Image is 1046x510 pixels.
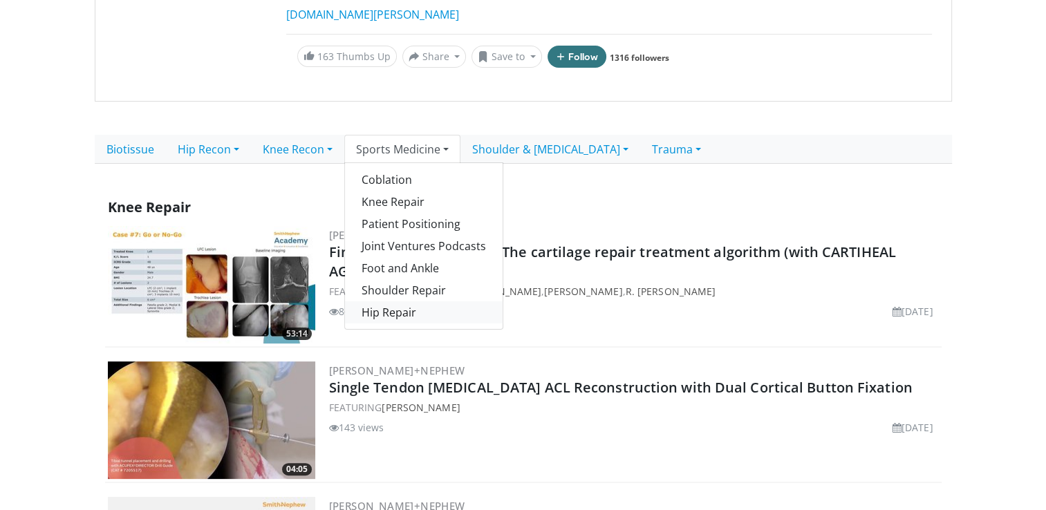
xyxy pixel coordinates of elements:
li: [DATE] [893,420,933,435]
a: Trauma [640,135,713,164]
a: 53:14 [108,226,315,343]
a: Foot and Ankle [345,257,503,279]
a: Knee Recon [251,135,344,164]
button: Follow [548,46,607,68]
li: 86 views [329,304,379,319]
a: Hip Recon [166,135,251,164]
span: 04:05 [282,463,312,475]
div: FEATURING [329,400,939,415]
button: Share [402,46,467,68]
a: [PERSON_NAME]+Nephew [329,228,465,242]
li: [DATE] [893,304,933,319]
a: Single Tendon [MEDICAL_DATA] ACL Reconstruction with Dual Cortical Button Fixation [329,378,913,397]
a: Knee Repair [345,191,503,213]
a: 04:05 [108,361,315,479]
li: 143 views [329,420,384,435]
div: FEATURING , , , [329,284,939,299]
a: 1316 followers [610,52,669,64]
a: Joint Ventures Podcasts [345,235,503,257]
a: Patient Positioning [345,213,503,235]
span: Knee Repair [108,198,191,216]
img: 47fc3831-2644-4472-a478-590317fb5c48.300x170_q85_crop-smart_upscale.jpg [108,361,315,479]
a: 163 Thumbs Up [297,46,397,67]
span: 163 [317,50,334,63]
a: [PERSON_NAME]+Nephew [329,363,465,377]
a: Hip Repair [345,301,503,323]
a: Shoulder Repair [345,279,503,301]
img: 2894c166-06ea-43da-b75e-3312627dae3b.300x170_q85_crop-smart_upscale.jpg [108,226,315,343]
a: Shoulder & [MEDICAL_DATA] [460,135,640,164]
a: Sports Medicine [344,135,460,164]
a: [PERSON_NAME] [382,401,460,414]
button: Save to [471,46,542,68]
a: [DOMAIN_NAME][PERSON_NAME] [286,7,459,22]
a: R. [PERSON_NAME] [626,285,716,298]
a: Finding the right patient: The cartilage repair treatment algorithm (with CARTIHEAL AGILI-C) [329,243,896,281]
a: Coblation [345,169,503,191]
span: 53:14 [282,328,312,340]
a: Biotissue [95,135,166,164]
a: [PERSON_NAME] [544,285,622,298]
